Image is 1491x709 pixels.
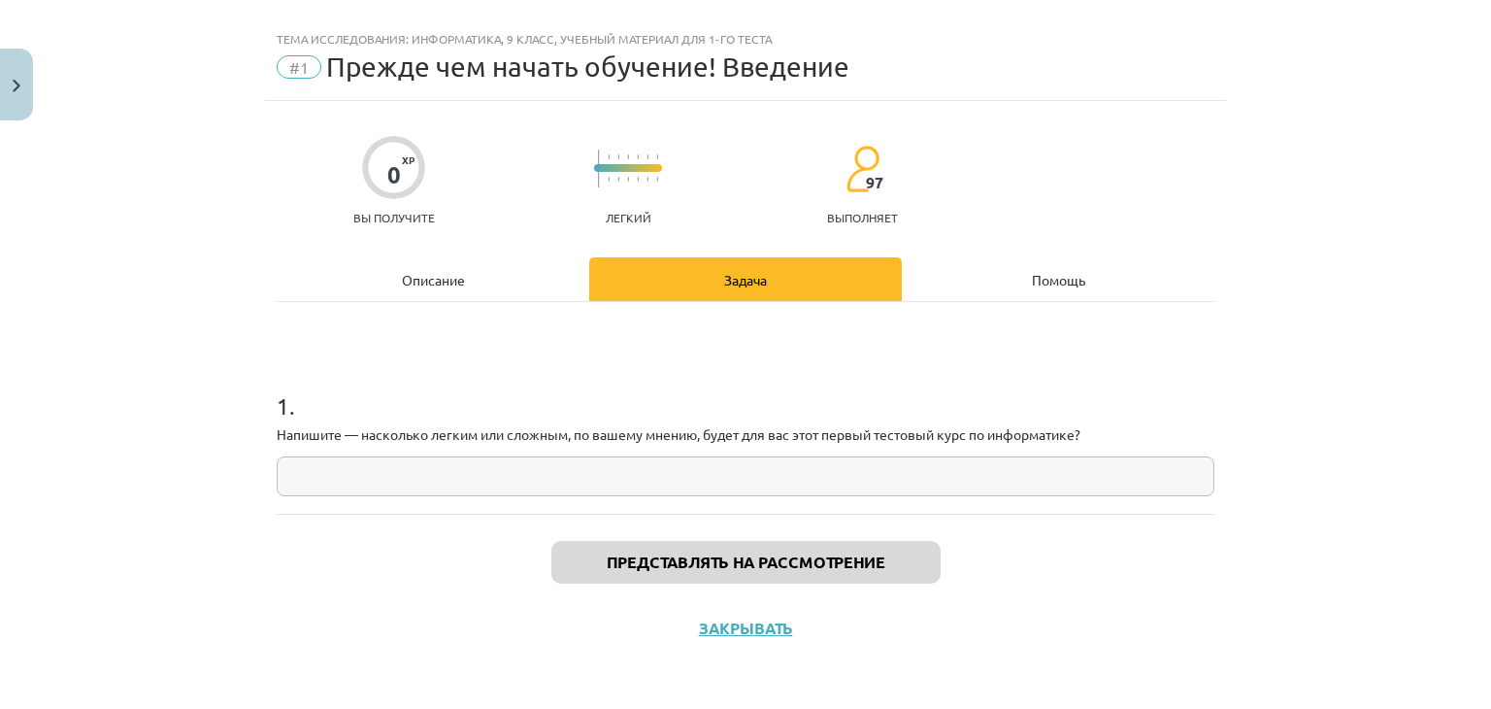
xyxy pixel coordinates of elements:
[617,154,619,159] img: icon-short-line-57e1e144782c952c97e751825c79c345078a6d821885a25fce030b3d8c18986b.svg
[627,154,629,159] img: icon-short-line-57e1e144782c952c97e751825c79c345078a6d821885a25fce030b3d8c18986b.svg
[598,150,600,187] img: icon-long-line-d9ea69661e0d244f92f715978eff75569469978d946b2353a9bb055b3ed8787d.svg
[637,154,639,159] img: icon-short-line-57e1e144782c952c97e751825c79c345078a6d821885a25fce030b3d8c18986b.svg
[617,177,619,182] img: icon-short-line-57e1e144782c952c97e751825c79c345078a6d821885a25fce030b3d8c18986b.svg
[289,391,295,420] font: .
[699,618,793,638] font: Закрывать
[1032,271,1085,288] font: Помощь
[646,177,648,182] img: icon-short-line-57e1e144782c952c97e751825c79c345078a6d821885a25fce030b3d8c18986b.svg
[607,552,885,572] font: Представлять на рассмотрение
[724,271,767,288] font: Задача
[402,271,465,288] font: Описание
[827,210,898,225] font: выполняет
[627,177,629,182] img: icon-short-line-57e1e144782c952c97e751825c79c345078a6d821885a25fce030b3d8c18986b.svg
[693,619,799,638] button: Закрывать
[646,154,648,159] img: icon-short-line-57e1e144782c952c97e751825c79c345078a6d821885a25fce030b3d8c18986b.svg
[277,31,772,47] font: Тема исследования: Информатика, 9 класс, учебный материал для 1-го теста
[637,177,639,182] img: icon-short-line-57e1e144782c952c97e751825c79c345078a6d821885a25fce030b3d8c18986b.svg
[277,425,1080,443] font: Напишите — насколько легким или сложным, по вашему мнению, будет для вас этот первый тестовый кур...
[289,57,309,77] font: #1
[866,172,883,192] font: 97
[656,177,658,182] img: icon-short-line-57e1e144782c952c97e751825c79c345078a6d821885a25fce030b3d8c18986b.svg
[656,154,658,159] img: icon-short-line-57e1e144782c952c97e751825c79c345078a6d821885a25fce030b3d8c18986b.svg
[387,159,401,189] font: 0
[353,210,435,225] font: Вы получите
[606,210,651,225] font: Легкий
[326,51,849,83] font: Прежде чем начать обучение! Введение
[608,154,610,159] img: icon-short-line-57e1e144782c952c97e751825c79c345078a6d821885a25fce030b3d8c18986b.svg
[608,177,610,182] img: icon-short-line-57e1e144782c952c97e751825c79c345078a6d821885a25fce030b3d8c18986b.svg
[845,145,879,193] img: students-c634bb4e5e11cddfef0936a35e636f08e4e9abd3cc4e673bd6f9a4125e45ecb1.svg
[402,152,414,167] font: XP
[277,391,289,420] font: 1
[13,80,20,92] img: icon-close-lesson-0947bae3869378f0d4975bcd49f059093ad1ed9edebbc8119c70593378902aed.svg
[551,541,941,584] button: Представлять на рассмотрение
